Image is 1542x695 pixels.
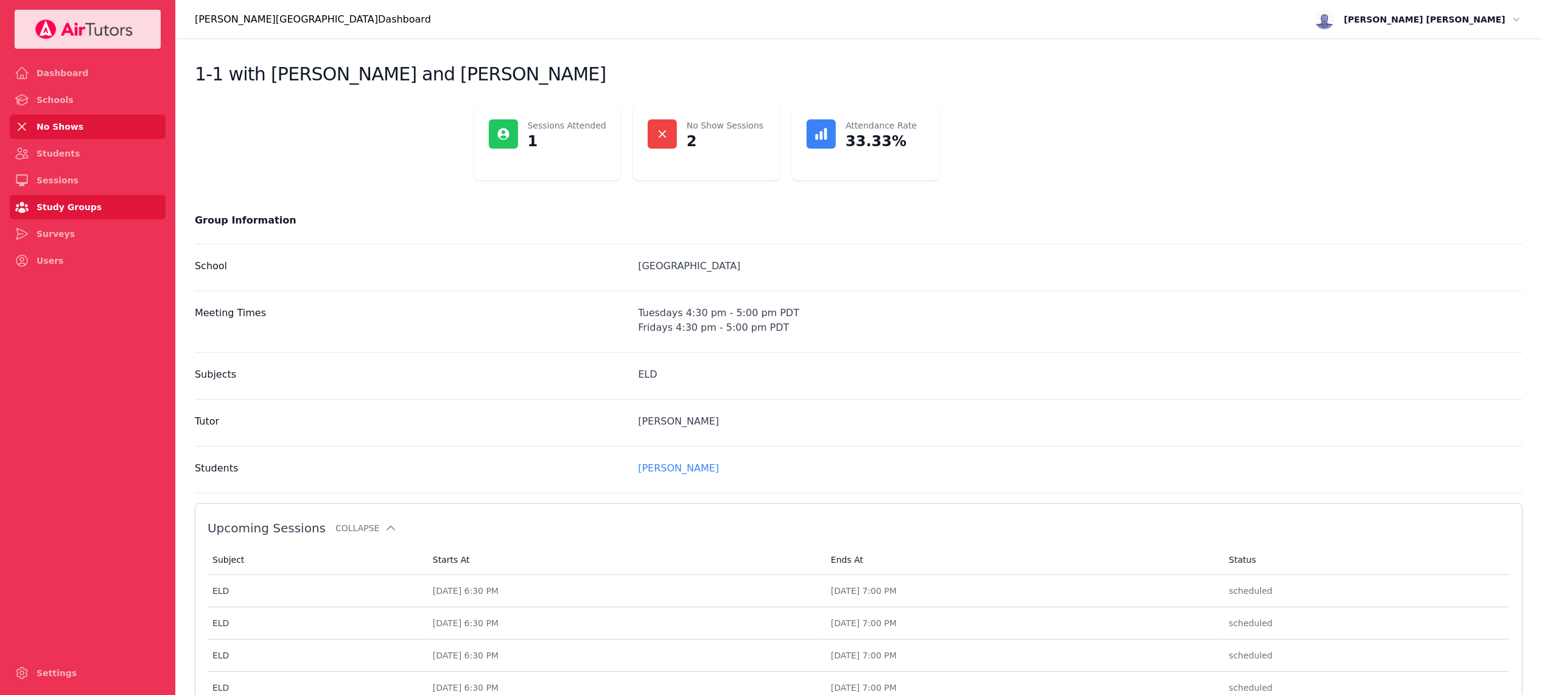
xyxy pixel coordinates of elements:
span: scheduled [1229,618,1273,628]
p: 1 [528,132,538,151]
a: Dashboard [10,61,166,85]
div: [DATE] 7:00 PM [831,682,1214,694]
div: [GEOGRAPHIC_DATA] [638,259,1523,273]
a: Students [10,141,166,166]
div: [DATE] 7:00 PM [831,585,1214,597]
label: Subjects [195,367,636,382]
span: scheduled [1229,586,1273,596]
div: ELD [212,585,418,597]
button: Collapse [335,522,396,534]
a: Study Groups [10,195,166,219]
th: Starts At [426,545,824,575]
tr: ELD[DATE] 6:30 PM[DATE] 7:00 PMscheduled [208,607,1510,640]
p: Sessions Attended [528,119,606,132]
div: ELD [638,367,1523,382]
a: [PERSON_NAME] [638,462,719,474]
img: avatar [1315,10,1334,29]
a: No Shows [10,115,166,139]
a: Sessions [10,168,166,192]
th: Ends At [824,545,1222,575]
label: Tutor [195,414,636,429]
span: scheduled [1229,683,1273,693]
li: Fridays 4:30 pm - 5:00 pm PDT [638,320,1523,335]
img: Your Company [35,19,133,39]
li: Tuesdays 4:30 pm - 5:00 pm PDT [638,306,1523,320]
span: Upcoming Sessions [208,521,326,535]
div: ELD [212,617,418,629]
div: [PERSON_NAME] [638,414,1523,429]
th: Status [1222,545,1510,575]
div: [DATE] 6:30 PM [433,682,816,694]
div: ELD [212,682,418,694]
div: [DATE] 6:30 PM [433,617,816,629]
div: [DATE] 7:00 PM [831,649,1214,661]
p: 2 [687,132,697,151]
div: [DATE] 6:30 PM [433,649,816,661]
tr: ELD[DATE] 6:30 PM[DATE] 7:00 PMscheduled [208,575,1510,607]
span: scheduled [1229,651,1273,660]
h2: Group Information [195,212,1523,229]
a: Users [10,249,166,273]
a: Settings [10,661,166,685]
a: Surveys [10,222,166,246]
p: 33.33% [846,132,906,151]
div: ELD [212,649,418,661]
th: Subject [208,545,426,575]
h2: 1-1 with [PERSON_NAME] and [PERSON_NAME] [195,63,606,85]
label: Meeting Times [195,306,636,320]
p: No Show Sessions [687,119,765,132]
div: [DATE] 6:30 PM [433,585,816,597]
tr: ELD[DATE] 6:30 PM[DATE] 7:00 PMscheduled [208,640,1510,672]
span: [PERSON_NAME] [PERSON_NAME] [1344,12,1505,27]
p: Attendance Rate [846,119,924,132]
a: Schools [10,88,166,112]
div: [DATE] 7:00 PM [831,617,1214,629]
label: School [195,259,636,273]
label: Students [195,461,636,476]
